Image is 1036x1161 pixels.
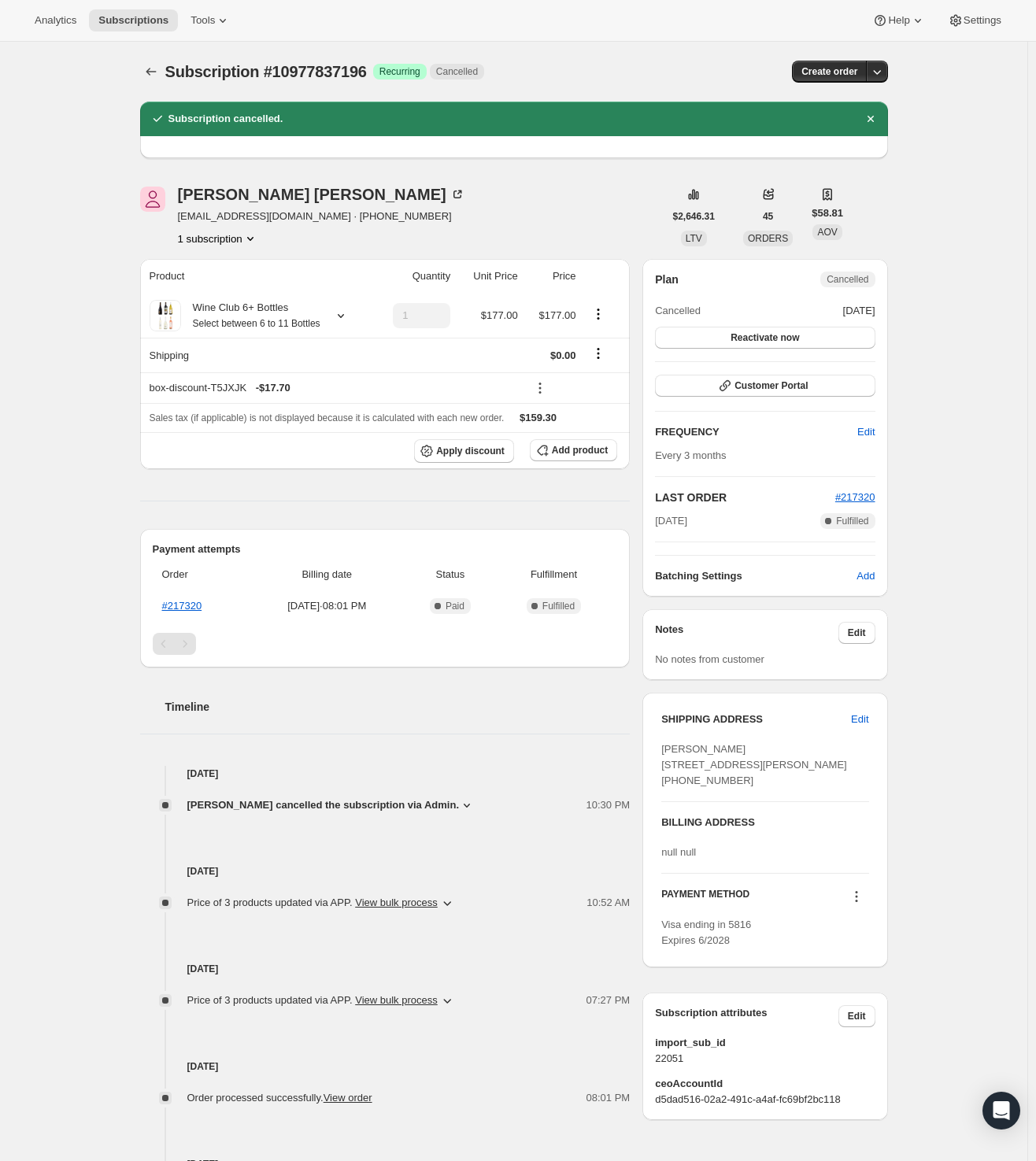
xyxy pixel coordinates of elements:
span: Analytics [35,14,76,27]
span: No notes from customer [655,653,764,665]
a: #217320 [835,491,875,503]
span: $2,646.31 [673,210,715,223]
span: Subscription #10977837196 [165,63,367,80]
small: Select between 6 to 11 Bottles [193,318,320,329]
span: 07:27 PM [586,993,631,1008]
span: 10:52 AM [586,895,630,911]
span: Reactivate now [731,331,799,344]
a: View order [324,1092,372,1104]
h6: Batching Settings [655,568,857,584]
span: $177.00 [539,309,576,321]
button: $2,646.31 [664,205,724,227]
span: Order processed successfully. [187,1092,372,1104]
button: Subscriptions [89,9,178,31]
th: Order [153,557,249,592]
button: Create order [792,61,867,83]
span: Status [410,567,490,582]
th: Shipping [140,338,372,372]
span: - $17.70 [256,380,290,396]
div: [PERSON_NAME] [PERSON_NAME] [178,187,465,202]
th: Price [523,259,581,294]
button: Price of 3 products updated via APP. View bulk process [178,890,464,915]
span: [DATE] [655,513,687,529]
span: Create order [801,65,857,78]
button: Edit [838,1005,875,1027]
span: Edit [848,1010,866,1022]
h4: [DATE] [140,863,631,879]
span: ORDERS [748,233,788,244]
span: Settings [964,14,1001,27]
span: Edit [848,627,866,639]
h3: Subscription attributes [655,1005,838,1027]
div: Open Intercom Messenger [982,1092,1020,1130]
span: Fulfilled [542,600,575,612]
span: Fulfilled [836,515,868,527]
span: Fulfillment [500,567,608,582]
span: Paid [446,600,464,612]
button: Product actions [178,231,258,246]
button: Edit [848,420,884,445]
span: $58.81 [812,205,843,221]
button: Edit [842,707,878,732]
span: Sales tax (if applicable) is not displayed because it is calculated with each new order. [150,412,505,423]
button: Tools [181,9,240,31]
th: Unit Price [455,259,523,294]
h2: Plan [655,272,679,287]
span: 10:30 PM [586,797,631,813]
span: Add product [552,444,608,457]
a: #217320 [162,600,202,612]
span: Cancelled [436,65,478,78]
span: Subscriptions [98,14,168,27]
span: Cancelled [655,303,701,319]
button: View bulk process [355,897,438,908]
span: Every 3 months [655,449,726,461]
nav: Pagination [153,633,618,655]
h2: Subscription cancelled. [168,111,283,127]
span: 45 [763,210,773,223]
span: import_sub_id [655,1035,875,1051]
span: [EMAIL_ADDRESS][DOMAIN_NAME] · [PHONE_NUMBER] [178,209,465,224]
span: [PERSON_NAME] [STREET_ADDRESS][PERSON_NAME] [PHONE_NUMBER] [661,743,847,786]
span: Price of 3 products updated via APP . [187,895,438,911]
button: #217320 [835,490,875,505]
h3: PAYMENT METHOD [661,888,749,909]
span: [DATE] · 08:01 PM [253,598,401,614]
span: $0.00 [550,349,576,361]
span: $177.00 [481,309,518,321]
button: Add product [530,439,617,461]
button: Shipping actions [586,345,611,362]
h4: [DATE] [140,961,631,977]
th: Quantity [372,259,455,294]
span: d5dad516-02a2-491c-a4af-fc69bf2bc118 [655,1092,875,1107]
span: Cancelled [827,273,868,286]
button: Edit [838,622,875,644]
h3: BILLING ADDRESS [661,815,868,830]
span: Tools [191,14,215,27]
span: $159.30 [520,412,557,423]
th: Product [140,259,372,294]
span: Help [888,14,909,27]
button: 45 [753,205,783,227]
button: Subscriptions [140,61,162,83]
button: Analytics [25,9,86,31]
span: Customer Portal [734,379,808,392]
button: Price of 3 products updated via APP. View bulk process [178,988,464,1013]
button: [PERSON_NAME] cancelled the subscription via Admin. [187,797,475,813]
button: Product actions [586,305,611,323]
button: View bulk process [355,994,438,1006]
h3: SHIPPING ADDRESS [661,712,851,727]
span: Jane Goodwin [140,187,165,212]
span: [PERSON_NAME] cancelled the subscription via Admin. [187,797,460,813]
h4: [DATE] [140,766,631,782]
span: [DATE] [843,303,875,319]
span: Edit [851,712,868,727]
button: Reactivate now [655,327,875,349]
h2: Payment attempts [153,542,618,557]
span: Visa ending in 5816 Expires 6/2028 [661,919,751,946]
span: 22051 [655,1051,875,1067]
h4: [DATE] [140,1059,631,1074]
h3: Notes [655,622,838,644]
button: Dismiss notification [860,108,882,130]
span: ceoAccountId [655,1076,875,1092]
